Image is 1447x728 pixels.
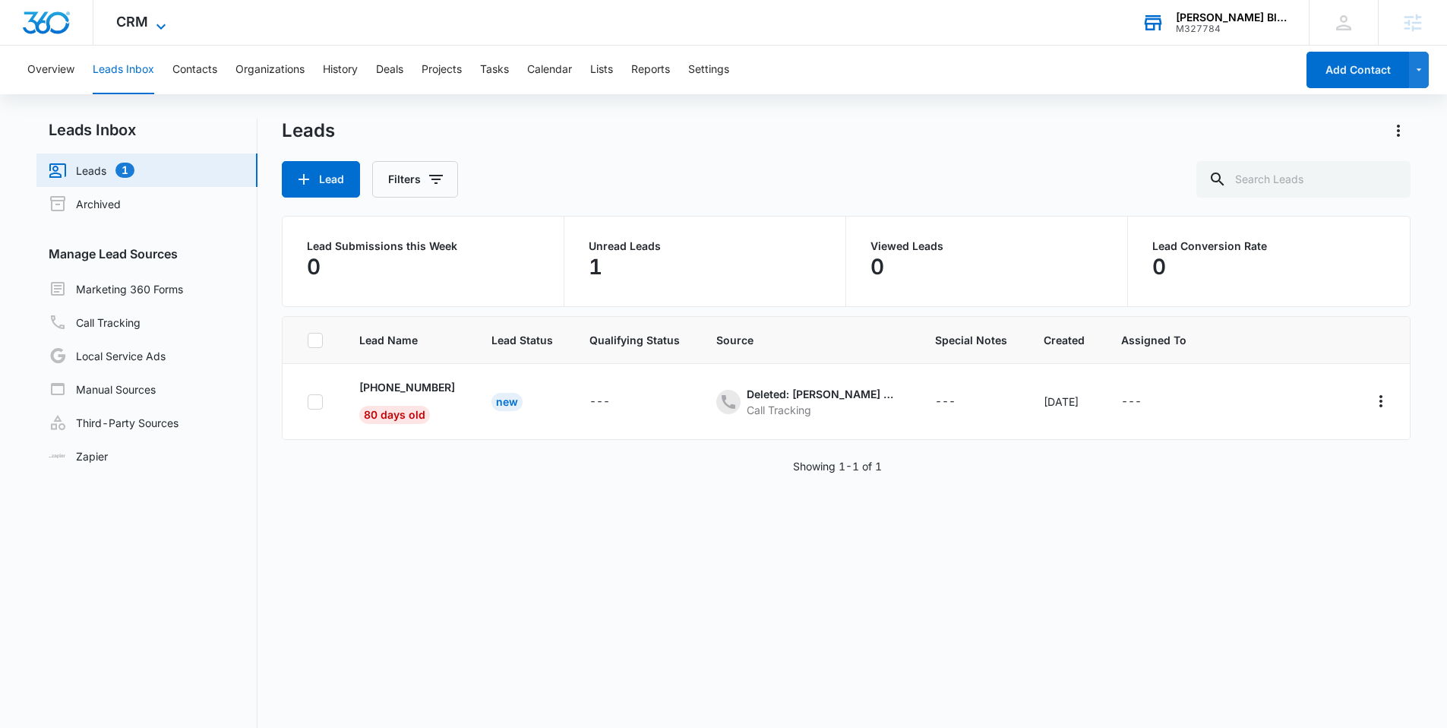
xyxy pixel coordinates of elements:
p: 1 [589,255,602,279]
a: Leads1 [49,161,134,179]
img: website_grey.svg [24,40,36,52]
button: Filters [372,161,458,198]
span: Created [1044,332,1085,348]
span: Special Notes [935,332,1007,348]
div: account name [1176,11,1287,24]
p: 0 [307,255,321,279]
a: Local Service Ads [49,347,166,365]
button: Actions [1386,119,1411,143]
button: History [323,46,358,94]
img: logo_orange.svg [24,24,36,36]
div: Domain Overview [58,90,136,100]
button: Lead [282,161,360,198]
p: Lead Submissions this Week [307,241,539,252]
button: Settings [688,46,729,94]
img: tab_keywords_by_traffic_grey.svg [151,88,163,100]
div: Keywords by Traffic [168,90,256,100]
div: Call Tracking [747,402,899,418]
a: Call [1305,399,1326,412]
button: Reports [631,46,670,94]
div: v 4.0.24 [43,24,74,36]
p: Unread Leads [589,241,821,252]
input: Search Leads [1196,161,1411,198]
h3: Manage Lead Sources [36,245,257,263]
button: Add as Contact [1223,390,1244,411]
button: Deals [376,46,403,94]
h2: Leads Inbox [36,119,257,141]
div: New [491,393,523,411]
div: - - Select to Edit Field [1121,393,1169,411]
p: 0 [1152,255,1166,279]
span: Assigned To [1121,332,1186,348]
button: Call [1305,390,1326,411]
a: Manual Sources [49,380,156,398]
span: Source [716,332,899,348]
span: Lead Name [359,332,455,348]
div: - - Select to Edit Field [935,393,983,411]
a: New [491,395,523,408]
a: Zapier [49,448,108,464]
div: --- [935,393,956,411]
div: --- [1121,393,1142,411]
a: Call Tracking [49,313,141,331]
button: Calendar [527,46,572,94]
p: [PHONE_NUMBER] [359,379,455,395]
button: Actions [1369,389,1393,413]
button: Lists [590,46,613,94]
div: account id [1176,24,1287,34]
p: 0 [870,255,884,279]
img: tab_domain_overview_orange.svg [41,88,53,100]
span: CRM [116,14,148,30]
button: Archive [1250,390,1272,411]
button: Add Contact [1306,52,1409,88]
span: Qualifying Status [589,332,680,348]
a: [PHONE_NUMBER]80 days old [359,379,455,421]
button: Organizations [235,46,305,94]
div: Deleted: [PERSON_NAME] Bloody [PERSON_NAME] - Ads [747,386,899,402]
div: --- [589,393,610,411]
div: [DATE] [1044,394,1085,410]
h1: Leads [282,119,335,142]
a: Third-Party Sources [49,413,179,432]
p: Showing 1-1 of 1 [793,458,882,474]
button: Overview [27,46,74,94]
span: Lead Status [491,332,553,348]
button: Leads Inbox [93,46,154,94]
p: Viewed Leads [870,241,1103,252]
div: - - Select to Edit Field [589,393,637,411]
button: Contacts [172,46,217,94]
div: Domain: [DOMAIN_NAME] [39,40,167,52]
p: Lead Conversion Rate [1152,241,1385,252]
a: Marketing 360 Forms [49,280,183,298]
button: Tasks [480,46,509,94]
a: Archived [49,195,121,213]
span: 80 days old [359,406,430,424]
button: Projects [422,46,462,94]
